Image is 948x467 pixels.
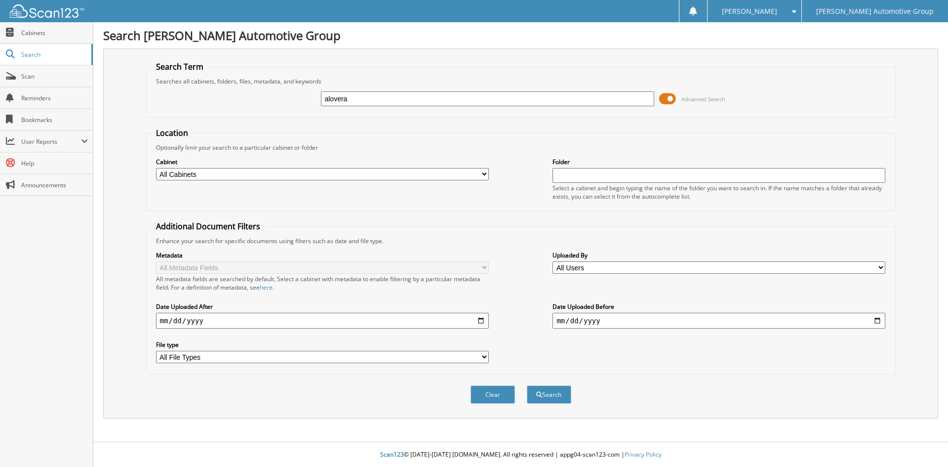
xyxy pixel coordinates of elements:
[10,4,84,18] img: scan123-logo-white.svg
[681,95,725,103] span: Advanced Search
[553,313,885,329] input: end
[722,8,777,14] span: [PERSON_NAME]
[151,237,891,245] div: Enhance your search for specific documents using filters such as date and file type.
[553,302,885,311] label: Date Uploaded Before
[816,8,934,14] span: [PERSON_NAME] Automotive Group
[156,251,489,259] label: Metadata
[553,158,885,166] label: Folder
[899,420,948,467] iframe: Chat Widget
[151,77,891,85] div: Searches all cabinets, folders, files, metadata, and keywords
[260,283,273,292] a: here
[21,137,81,146] span: User Reports
[21,50,86,59] span: Search
[156,340,489,349] label: File type
[103,27,938,43] h1: Search [PERSON_NAME] Automotive Group
[151,127,193,138] legend: Location
[93,443,948,467] div: © [DATE]-[DATE] [DOMAIN_NAME]. All rights reserved | appg04-scan123-com |
[625,450,662,459] a: Privacy Policy
[380,450,404,459] span: Scan123
[21,116,88,124] span: Bookmarks
[151,221,265,232] legend: Additional Document Filters
[156,313,489,329] input: start
[151,61,208,72] legend: Search Term
[471,385,515,404] button: Clear
[21,72,88,81] span: Scan
[21,29,88,37] span: Cabinets
[21,181,88,189] span: Announcements
[553,184,885,201] div: Select a cabinet and begin typing the name of the folder you want to search in. If the name match...
[156,302,489,311] label: Date Uploaded After
[151,143,891,152] div: Optionally limit your search to a particular cabinet or folder
[156,158,489,166] label: Cabinet
[527,385,571,404] button: Search
[21,94,88,102] span: Reminders
[21,159,88,168] span: Help
[156,275,489,292] div: All metadata fields are searched by default. Select a cabinet with metadata to enable filtering b...
[553,251,885,259] label: Uploaded By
